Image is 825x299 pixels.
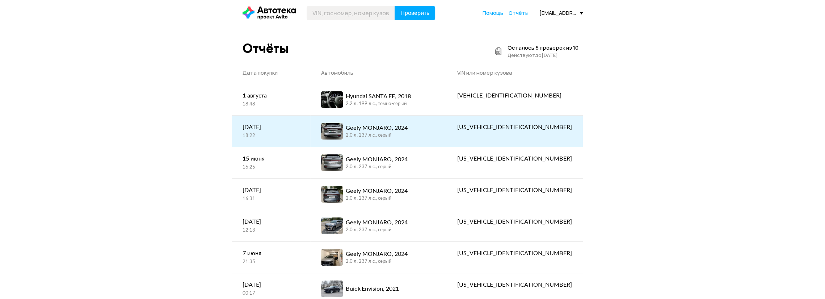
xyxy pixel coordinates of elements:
[321,69,435,76] div: Автомобиль
[457,186,572,195] div: [US_VEHICLE_IDENTIFICATION_NUMBER]
[232,242,310,273] a: 7 июня21:35
[400,10,429,16] span: Проверить
[446,84,582,107] a: [VEHICLE_IDENTIFICATION_NUMBER]
[243,186,299,195] div: [DATE]
[509,9,529,17] a: Отчёты
[457,281,572,289] div: [US_VEHICLE_IDENTIFICATION_NUMBER]
[243,249,299,258] div: 7 июня
[508,51,578,59] div: Действуют до [DATE]
[483,9,503,16] span: Помощь
[346,101,411,107] div: 2.2 л, 199 л.c., темно-серый
[346,155,408,164] div: Geely MONJARO, 2024
[457,123,572,132] div: [US_VEHICLE_IDENTIFICATION_NUMBER]
[457,249,572,258] div: [US_VEHICLE_IDENTIFICATION_NUMBER]
[243,227,299,234] div: 12:13
[508,44,578,51] div: Осталось 5 проверок из 10
[232,84,310,115] a: 1 августа18:48
[310,147,446,178] a: Geely MONJARO, 20242.0 л, 237 л.c., серый
[509,9,529,16] span: Отчёты
[243,91,299,100] div: 1 августа
[243,133,299,139] div: 18:22
[457,91,572,100] div: [VEHICLE_IDENTIFICATION_NUMBER]
[395,6,435,20] button: Проверить
[346,258,408,265] div: 2.0 л, 237 л.c., серый
[457,217,572,226] div: [US_VEHICLE_IDENTIFICATION_NUMBER]
[346,187,408,195] div: Geely MONJARO, 2024
[446,210,582,233] a: [US_VEHICLE_IDENTIFICATION_NUMBER]
[310,210,446,241] a: Geely MONJARO, 20242.0 л, 237 л.c., серый
[446,273,582,296] a: [US_VEHICLE_IDENTIFICATION_NUMBER]
[346,92,411,101] div: Hyundai SANTA FE, 2018
[539,9,583,16] div: [EMAIL_ADDRESS][DOMAIN_NAME]
[310,179,446,210] a: Geely MONJARO, 20242.0 л, 237 л.c., серый
[457,154,572,163] div: [US_VEHICLE_IDENTIFICATION_NUMBER]
[243,41,289,56] div: Отчёты
[483,9,503,17] a: Помощь
[243,290,299,297] div: 00:17
[307,6,395,20] input: VIN, госномер, номер кузова
[446,116,582,139] a: [US_VEHICLE_IDENTIFICATION_NUMBER]
[346,250,408,258] div: Geely MONJARO, 2024
[243,196,299,202] div: 16:31
[243,281,299,289] div: [DATE]
[346,227,408,233] div: 2.0 л, 237 л.c., серый
[232,210,310,241] a: [DATE]12:13
[310,116,446,147] a: Geely MONJARO, 20242.0 л, 237 л.c., серый
[346,195,408,202] div: 2.0 л, 237 л.c., серый
[243,69,299,76] div: Дата покупки
[310,242,446,273] a: Geely MONJARO, 20242.0 л, 237 л.c., серый
[243,154,299,163] div: 15 июня
[457,69,572,76] div: VIN или номер кузова
[243,123,299,132] div: [DATE]
[310,84,446,115] a: Hyundai SANTA FE, 20182.2 л, 199 л.c., темно-серый
[446,242,582,265] a: [US_VEHICLE_IDENTIFICATION_NUMBER]
[243,259,299,265] div: 21:35
[232,116,310,146] a: [DATE]18:22
[346,218,408,227] div: Geely MONJARO, 2024
[346,164,408,170] div: 2.0 л, 237 л.c., серый
[243,101,299,108] div: 18:48
[232,147,310,178] a: 15 июня16:25
[346,132,408,139] div: 2.0 л, 237 л.c., серый
[243,217,299,226] div: [DATE]
[346,285,399,293] div: Buick Envision, 2021
[243,164,299,171] div: 16:25
[232,179,310,209] a: [DATE]16:31
[346,124,408,132] div: Geely MONJARO, 2024
[446,147,582,170] a: [US_VEHICLE_IDENTIFICATION_NUMBER]
[446,179,582,202] a: [US_VEHICLE_IDENTIFICATION_NUMBER]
